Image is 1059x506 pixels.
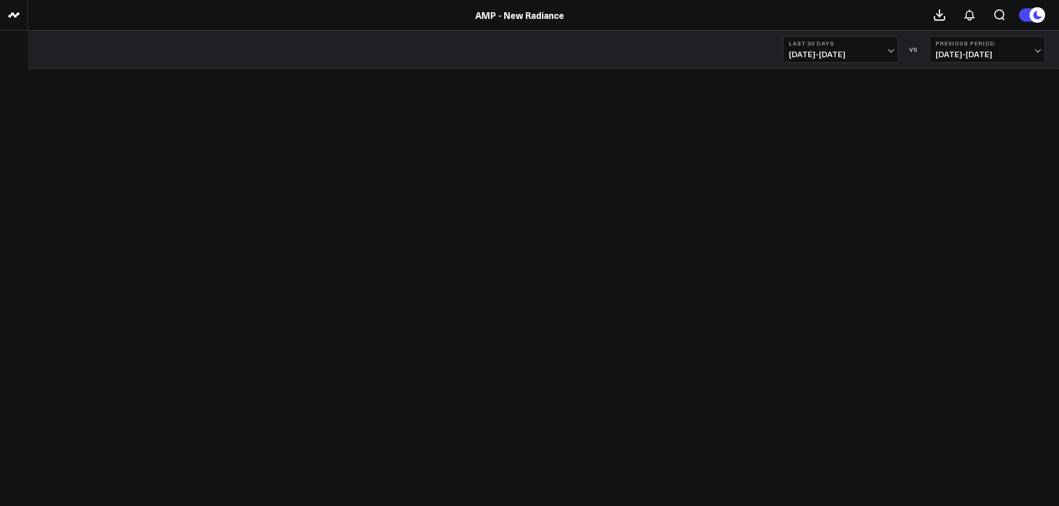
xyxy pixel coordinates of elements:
[789,50,892,59] span: [DATE] - [DATE]
[904,46,924,53] div: VS
[936,40,1039,47] b: Previous Period
[929,36,1045,63] button: Previous Period[DATE]-[DATE]
[789,40,892,47] b: Last 30 Days
[783,36,898,63] button: Last 30 Days[DATE]-[DATE]
[475,9,564,21] a: AMP - New Radiance
[936,50,1039,59] span: [DATE] - [DATE]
